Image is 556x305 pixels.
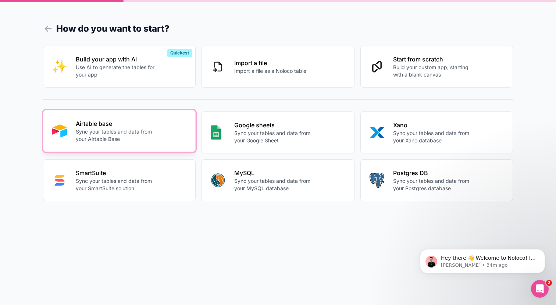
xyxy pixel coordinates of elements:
button: MYSQLMySQLSync your tables and data from your MySQL database [202,159,354,201]
p: Sync your tables and data from your Airtable Base [76,128,157,143]
span: 2 [546,280,552,286]
p: Start from scratch [393,55,475,64]
img: MYSQL [211,173,225,188]
p: Sync your tables and data from your Postgres database [393,177,475,192]
p: Build your custom app, starting with a blank canvas [393,64,475,78]
h1: How do you want to start? [43,22,513,35]
p: Import a file as a Noloco table [234,67,306,75]
p: Sync your tables and data from your Google Sheet [234,130,316,144]
iframe: Intercom live chat [531,280,549,298]
img: INTERNAL_WITH_AI [52,59,67,74]
button: Start from scratchBuild your custom app, starting with a blank canvas [360,46,513,88]
button: POSTGRESPostgres DBSync your tables and data from your Postgres database [360,159,513,201]
button: GOOGLE_SHEETSGoogle sheetsSync your tables and data from your Google Sheet [202,111,354,153]
img: POSTGRES [370,173,384,188]
p: Import a file [234,58,306,67]
button: Import a fileImport a file as a Noloco table [202,46,354,88]
button: XANOXanoSync your tables and data from your Xano database [360,111,513,153]
p: SmartSuite [76,169,157,177]
img: GOOGLE_SHEETS [211,125,221,140]
img: AIRTABLE [52,124,67,138]
button: SMART_SUITESmartSuiteSync your tables and data from your SmartSuite solution [43,159,196,201]
p: MySQL [234,169,316,177]
p: Sync your tables and data from your SmartSuite solution [76,177,157,192]
div: Quickest [167,49,192,57]
p: Airtable base [76,119,157,128]
iframe: Intercom notifications message [409,234,556,285]
img: SMART_SUITE [52,173,67,188]
button: INTERNAL_WITH_AIBuild your app with AIUse AI to generate the tables for your appQuickest [43,46,196,88]
p: Use AI to generate the tables for your app [76,64,157,78]
p: Sync your tables and data from your MySQL database [234,177,316,192]
img: XANO [370,125,384,140]
p: Sync your tables and data from your Xano database [393,130,475,144]
p: Xano [393,121,475,130]
button: AIRTABLEAirtable baseSync your tables and data from your Airtable Base [43,110,196,152]
p: Google sheets [234,121,316,130]
p: Postgres DB [393,169,475,177]
p: Build your app with AI [76,55,157,64]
